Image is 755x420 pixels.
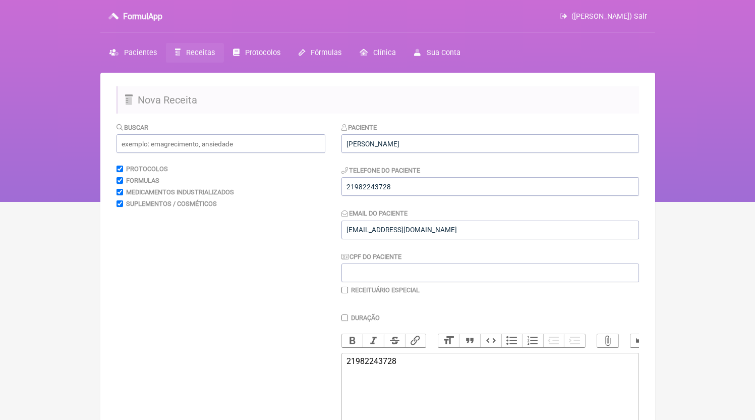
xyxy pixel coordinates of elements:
[186,48,215,57] span: Receitas
[341,253,402,260] label: CPF do Paciente
[311,48,341,57] span: Fórmulas
[438,334,459,347] button: Heading
[126,177,159,184] label: Formulas
[351,286,420,294] label: Receituário Especial
[346,356,633,385] div: 21982243728
[341,209,408,217] label: Email do Paciente
[166,43,224,63] a: Receitas
[560,12,647,21] a: ([PERSON_NAME]) Sair
[126,200,217,207] label: Suplementos / Cosméticos
[123,12,162,21] h3: FormulApp
[480,334,501,347] button: Code
[564,334,585,347] button: Increase Level
[126,165,168,173] label: Protocolos
[224,43,289,63] a: Protocolos
[124,48,157,57] span: Pacientes
[522,334,543,347] button: Numbers
[117,86,639,114] h2: Nova Receita
[341,124,377,131] label: Paciente
[351,314,380,322] label: Duração
[245,48,280,57] span: Protocolos
[100,43,166,63] a: Pacientes
[117,124,149,131] label: Buscar
[543,334,564,347] button: Decrease Level
[405,43,469,63] a: Sua Conta
[571,12,647,21] span: ([PERSON_NAME]) Sair
[289,43,351,63] a: Fórmulas
[384,334,405,347] button: Strikethrough
[363,334,384,347] button: Italic
[427,48,460,57] span: Sua Conta
[351,43,405,63] a: Clínica
[405,334,426,347] button: Link
[459,334,480,347] button: Quote
[126,188,234,196] label: Medicamentos Industrializados
[501,334,522,347] button: Bullets
[597,334,618,347] button: Attach Files
[630,334,652,347] button: Undo
[117,134,325,153] input: exemplo: emagrecimento, ansiedade
[342,334,363,347] button: Bold
[341,167,421,174] label: Telefone do Paciente
[373,48,396,57] span: Clínica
